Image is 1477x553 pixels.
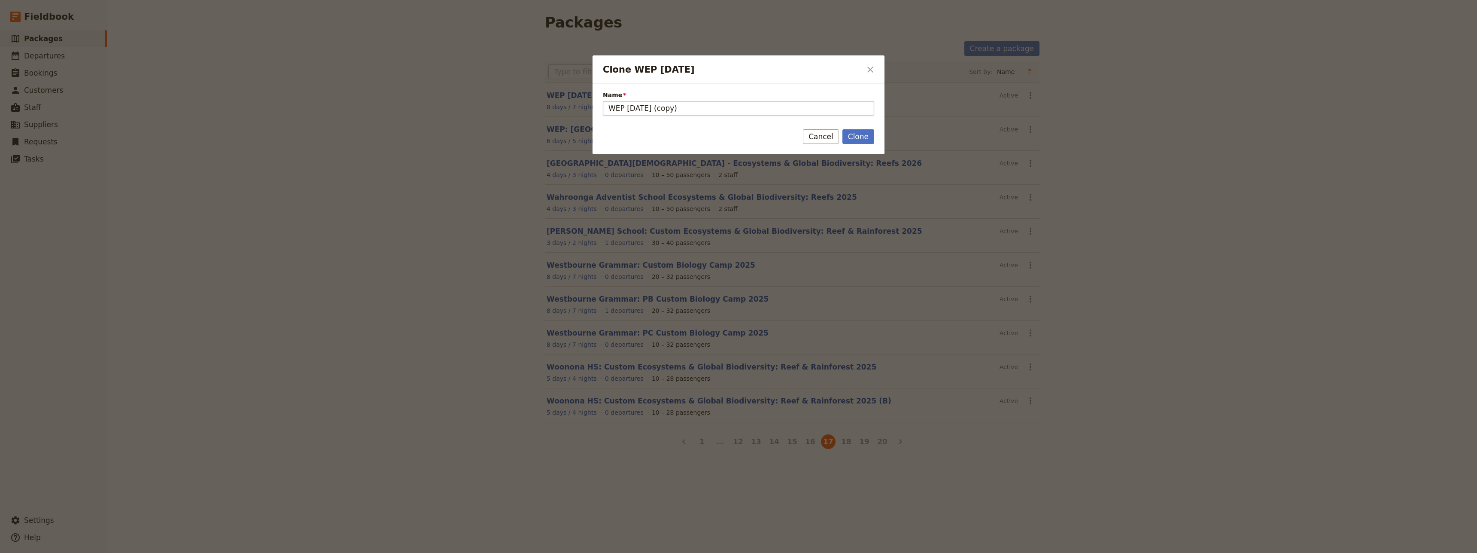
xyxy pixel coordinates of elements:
button: Cancel [803,129,839,144]
button: Clone [842,129,874,144]
h2: Clone WEP [DATE] [603,63,861,76]
input: Name [603,101,874,116]
span: Name [603,91,874,99]
button: Close dialog [863,62,878,77]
